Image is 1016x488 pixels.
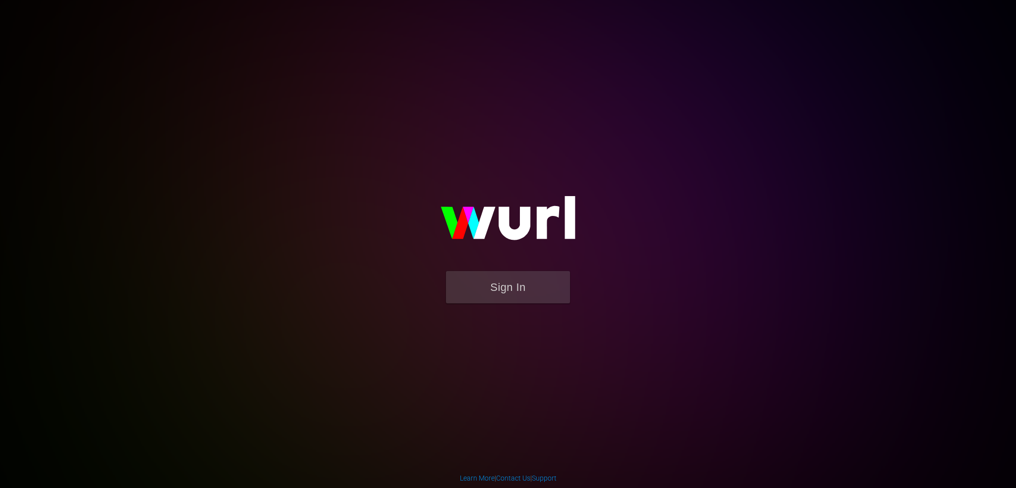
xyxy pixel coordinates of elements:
button: Sign In [446,271,570,303]
a: Support [532,474,557,482]
a: Learn More [460,474,495,482]
img: wurl-logo-on-black-223613ac3d8ba8fe6dc639794a292ebdb59501304c7dfd60c99c58986ef67473.svg [409,175,607,271]
a: Contact Us [496,474,530,482]
div: | | [460,473,557,483]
